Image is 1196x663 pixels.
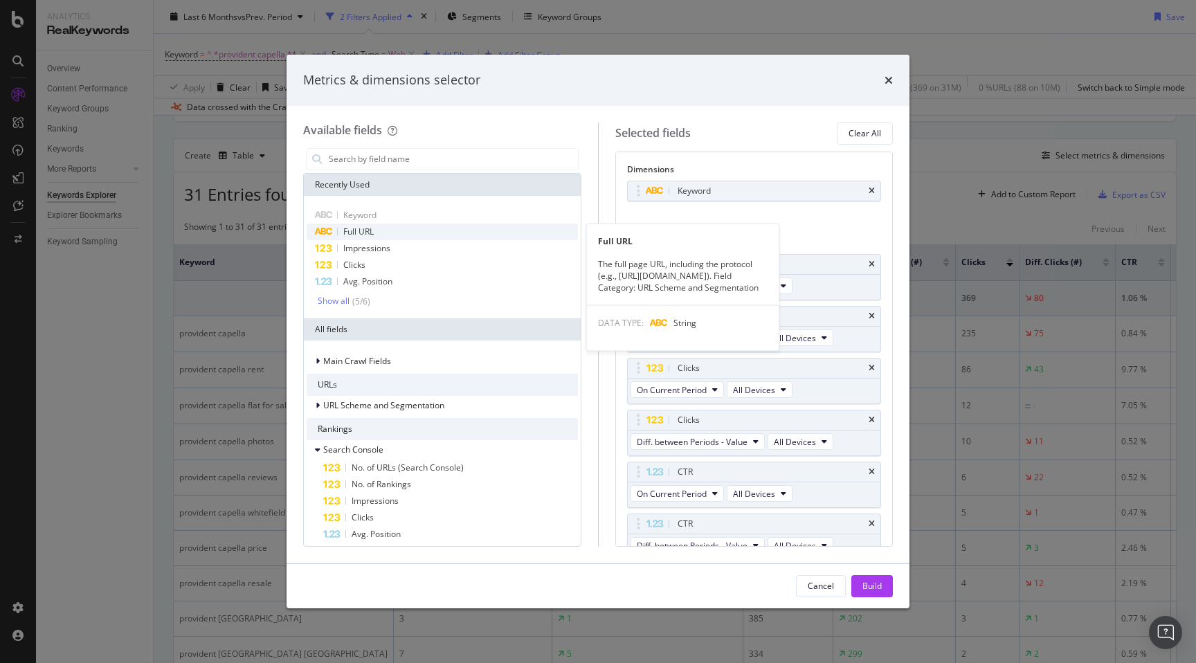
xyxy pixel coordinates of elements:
div: Cancel [808,580,834,592]
div: Rankings [307,418,578,440]
div: ( 5 / 6 ) [350,296,370,307]
span: URL Scheme and Segmentation [323,399,444,411]
button: Clear All [837,122,893,145]
button: Diff. between Periods - Value [631,537,765,554]
div: Keywordtimes [627,181,882,201]
button: On Current Period [631,381,724,398]
span: Diff. between Periods - Value [637,436,747,448]
button: Diff. between Periods - Value [631,433,765,450]
div: CTR [678,465,693,479]
span: Avg. Position [343,275,392,287]
button: All Devices [727,485,792,502]
span: Avg. Position [352,528,401,540]
div: Dimensions [627,163,882,181]
span: Keyword [343,209,377,221]
button: Cancel [796,575,846,597]
button: All Devices [768,433,833,450]
span: All Devices [733,384,775,396]
span: Impressions [352,495,399,507]
button: All Devices [727,381,792,398]
div: times [885,71,893,89]
div: Metrics & dimensions selector [303,71,480,89]
span: On Current Period [637,488,707,500]
span: String [673,316,696,328]
span: Diff. between Periods - Value [637,540,747,552]
span: Clicks [352,511,374,523]
div: All fields [304,318,581,340]
div: Open Intercom Messenger [1149,616,1182,649]
button: All Devices [768,537,833,554]
span: All Devices [733,488,775,500]
div: Show all [318,296,350,306]
div: times [869,416,875,424]
div: Recently Used [304,174,581,196]
div: CTRtimesOn Current PeriodAll Devices [627,462,882,508]
div: ClickstimesDiff. between Periods - ValueAll Devices [627,410,882,456]
button: All Devices [768,329,833,346]
div: Build [862,580,882,592]
span: Impressions [343,242,390,254]
input: Search by field name [327,149,578,170]
span: Full URL [343,226,374,237]
span: No. of Rankings [352,478,411,490]
span: Search Console [323,444,383,455]
div: Clear All [849,127,881,139]
div: Clicks [678,413,700,427]
div: URLs [307,374,578,396]
div: times [869,187,875,195]
div: Keyword [678,184,711,198]
div: times [869,260,875,269]
div: Full URL [587,235,779,247]
span: Main Crawl Fields [323,355,391,367]
span: No. of URLs (Search Console) [352,462,464,473]
button: Build [851,575,893,597]
div: Clicks [678,361,700,375]
div: Selected fields [615,125,691,141]
div: CTR [678,517,693,531]
div: Available fields [303,122,382,138]
div: The full page URL, including the protocol (e.g., [URL][DOMAIN_NAME]). Field Category: URL Scheme ... [587,258,779,293]
span: All Devices [774,436,816,448]
div: ClickstimesOn Current PeriodAll Devices [627,358,882,404]
button: On Current Period [631,485,724,502]
span: All Devices [774,540,816,552]
div: times [869,520,875,528]
div: modal [287,55,909,608]
div: times [869,468,875,476]
span: All Devices [774,332,816,344]
span: On Current Period [637,384,707,396]
div: CTRtimesDiff. between Periods - ValueAll Devices [627,514,882,560]
div: times [869,364,875,372]
span: DATA TYPE: [598,316,644,328]
span: Clicks [343,259,365,271]
div: times [869,312,875,320]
